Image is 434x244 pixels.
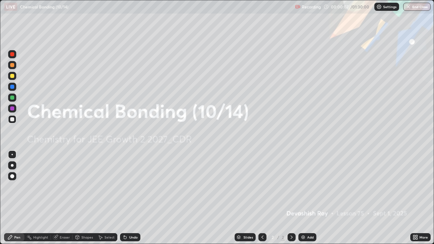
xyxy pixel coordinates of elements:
img: add-slide-button [300,235,306,240]
div: More [419,236,428,239]
div: Select [104,236,115,239]
div: Shapes [81,236,93,239]
div: 2 [281,234,285,240]
div: Highlight [33,236,48,239]
img: class-settings-icons [376,4,382,9]
button: End Class [403,3,431,11]
div: Pen [14,236,20,239]
p: Recording [302,4,321,9]
div: Slides [243,236,253,239]
p: Settings [383,5,396,8]
p: LIVE [6,4,15,9]
div: Undo [129,236,138,239]
img: recording.375f2c34.svg [295,4,300,9]
div: 2 [269,235,276,239]
img: end-class-cross [406,4,411,9]
p: Chemical Bonding (10/14) [20,4,68,9]
div: / [277,235,279,239]
div: Add [307,236,314,239]
div: Eraser [60,236,70,239]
